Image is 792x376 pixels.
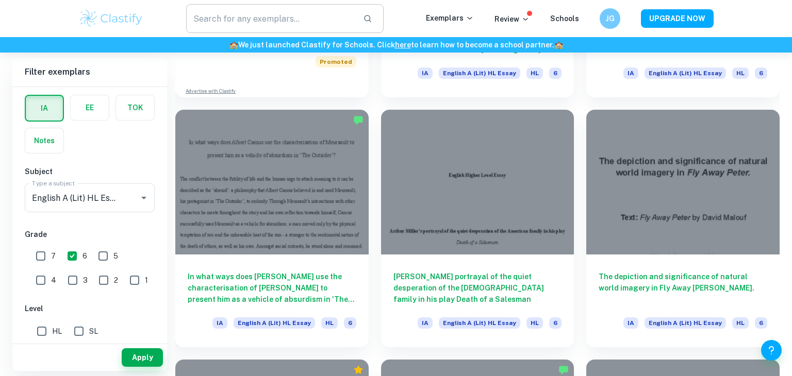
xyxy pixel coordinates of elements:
a: [PERSON_NAME] portrayal of the quiet desperation of the [DEMOGRAPHIC_DATA] family in his play Dea... [381,110,574,347]
span: HL [732,317,749,329]
h6: The depiction and significance of natural world imagery in Fly Away [PERSON_NAME]. [599,271,767,305]
span: HL [732,67,749,79]
span: SL [89,326,98,337]
img: Marked [558,365,569,375]
button: TOK [116,95,154,120]
p: Exemplars [426,12,474,24]
span: English A (Lit) HL Essay [439,317,520,329]
a: The depiction and significance of natural world imagery in Fly Away [PERSON_NAME].IAEnglish A (Li... [586,110,780,347]
span: IA [418,67,433,79]
span: 1 [145,275,148,286]
span: English A (Lit) HL Essay [439,67,520,79]
span: HL [526,67,543,79]
span: 6 [82,250,87,262]
span: 4 [51,275,56,286]
button: Help and Feedback [761,340,782,361]
h6: Grade [25,229,155,240]
label: Type a subject [32,179,75,187]
h6: [PERSON_NAME] portrayal of the quiet desperation of the [DEMOGRAPHIC_DATA] family in his play Dea... [393,271,562,305]
img: Clastify logo [78,8,144,29]
span: English A (Lit) HL Essay [645,317,726,329]
span: 6 [755,67,767,79]
span: 2 [114,275,118,286]
h6: Filter exemplars [12,58,167,87]
span: IA [623,67,638,79]
span: HL [526,317,543,329]
span: HL [52,326,62,337]
span: English A (Lit) HL Essay [645,67,726,79]
img: Marked [353,115,364,125]
span: 5 [113,250,118,262]
span: 6 [549,317,562,329]
span: 🏫 [554,41,563,49]
span: IA [623,317,638,329]
span: English A (Lit) HL Essay [234,317,315,329]
button: Apply [122,348,163,367]
input: Search for any exemplars... [186,4,355,33]
p: Review [494,13,530,25]
span: 🏫 [229,41,238,49]
span: IA [418,317,433,329]
span: IA [212,317,227,329]
button: Notes [25,128,63,153]
span: HL [321,317,338,329]
a: Advertise with Clastify [186,88,236,95]
span: 7 [51,250,56,262]
a: In what ways does [PERSON_NAME] use the characterisation of [PERSON_NAME] to present him as a veh... [175,110,369,347]
a: here [395,41,411,49]
span: 6 [344,317,356,329]
h6: In what ways does [PERSON_NAME] use the characterisation of [PERSON_NAME] to present him as a veh... [188,271,356,305]
div: Premium [353,365,364,375]
h6: Subject [25,166,155,177]
button: Open [137,191,151,205]
button: EE [71,95,109,120]
button: IA [26,96,63,121]
span: 6 [755,317,767,329]
h6: JG [604,13,616,24]
button: UPGRADE NOW [641,9,714,28]
h6: We just launched Clastify for Schools. Click to learn how to become a school partner. [2,39,790,50]
button: JG [600,8,620,29]
span: Promoted [316,56,356,67]
span: 6 [549,67,562,79]
h6: Level [25,303,155,314]
a: Schools [550,14,579,23]
span: 3 [83,275,88,286]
